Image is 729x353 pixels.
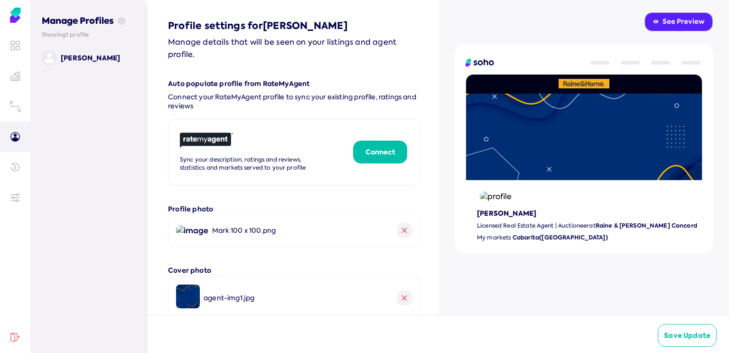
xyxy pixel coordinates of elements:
button: Save Update [658,324,717,347]
h3: Manage Profiles [42,4,134,27]
span: My markets [477,234,511,241]
h3: Cover photo [168,266,420,276]
p: [PERSON_NAME] [61,53,120,63]
span: Connect your RateMyAgent profile to sync your existing profile, ratings and reviews [168,93,420,111]
span: Mark 100 x 100.png [212,226,276,235]
img: cover [466,94,702,180]
button: Connect [353,141,407,163]
p: Sync your description, ratings and reviews, statistics and markets served to your profile [180,156,318,172]
p: Cabarita([GEOGRAPHIC_DATA]) [477,234,702,242]
h3: Profile photo [168,205,420,214]
img: Soho Agent Portal Home [8,8,23,23]
div: See Preview [653,17,704,27]
img: image [176,225,208,236]
a: [PERSON_NAME] [42,50,134,66]
p: Showing 1 profile [42,31,134,39]
h3: [PERSON_NAME] [477,209,702,219]
b: Raine & [PERSON_NAME] Concord [596,221,697,229]
a: See Preview [644,11,714,32]
button: See Preview [645,12,713,31]
h3: Auto populate profile from RateMyAgent [168,79,420,89]
img: logo [466,59,494,67]
p: Licensed Real Estate Agent | Auctioneer at [477,222,702,230]
p: Manage details that will be seen on your listings and agent profile. [168,36,420,60]
img: rate my agent [180,133,233,148]
span: agent-img1.jpg [204,294,254,302]
img: profile [477,189,514,204]
img: image [176,285,200,308]
h2: Profile settings for [PERSON_NAME] [168,19,420,32]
